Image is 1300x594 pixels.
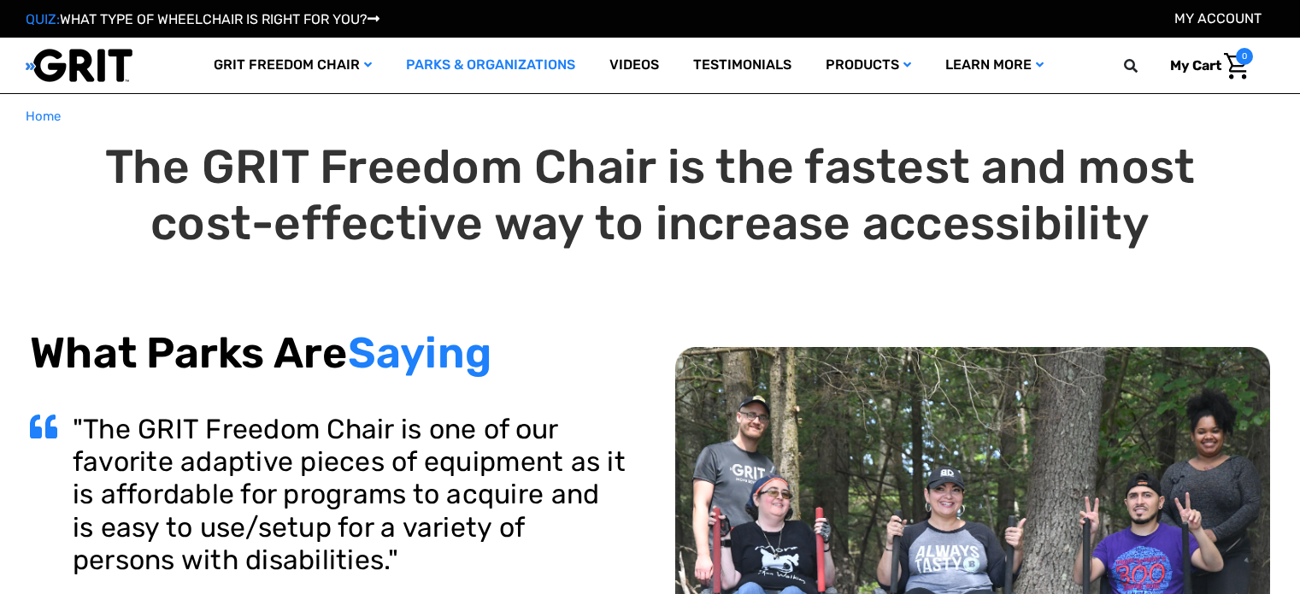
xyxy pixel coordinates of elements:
[592,38,676,93] a: Videos
[1132,48,1157,84] input: Search
[26,11,379,27] a: QUIZ:WHAT TYPE OF WHEELCHAIR IS RIGHT FOR YOU?
[348,327,492,379] span: Saying
[1236,48,1253,65] span: 0
[30,327,625,379] h2: What Parks Are
[1174,10,1262,26] a: Account
[30,139,1270,252] h1: The GRIT Freedom Chair is the fastest and most cost-effective way to increase accessibility
[73,413,626,577] h3: "The GRIT Freedom Chair is one of our favorite adaptive pieces of equipment as it is affordable f...
[197,38,389,93] a: GRIT Freedom Chair
[26,109,61,124] span: Home
[809,38,928,93] a: Products
[1157,48,1253,84] a: Cart with 0 items
[26,11,60,27] span: QUIZ:
[1224,53,1249,79] img: Cart
[26,48,132,83] img: GRIT All-Terrain Wheelchair and Mobility Equipment
[389,38,592,93] a: Parks & Organizations
[26,107,1274,126] nav: Breadcrumb
[1170,57,1221,74] span: My Cart
[928,38,1061,93] a: Learn More
[676,38,809,93] a: Testimonials
[26,107,61,126] a: Home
